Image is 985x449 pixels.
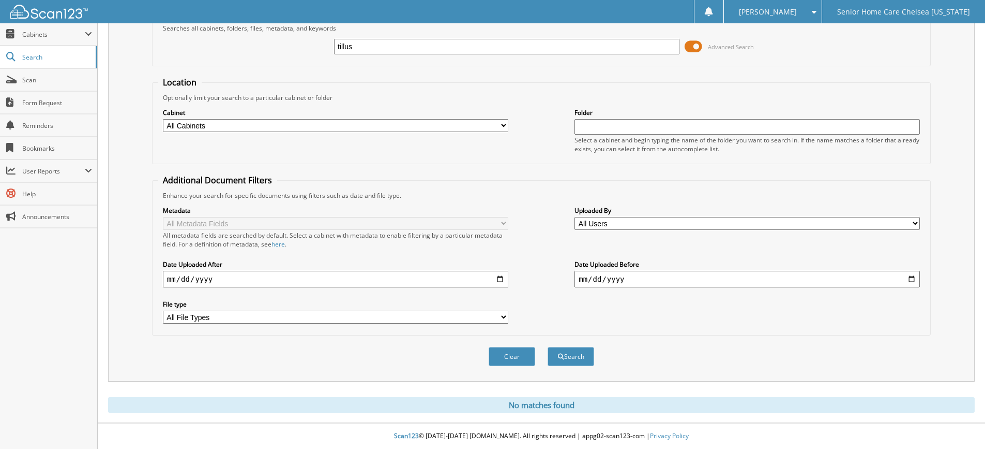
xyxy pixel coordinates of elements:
div: Select a cabinet and begin typing the name of the folder you want to search in. If the name match... [574,136,920,153]
div: Optionally limit your search to a particular cabinet or folder [158,93,925,102]
legend: Additional Document Filters [158,175,277,186]
iframe: Chat Widget [933,399,985,449]
div: Searches all cabinets, folders, files, metadata, and keywords [158,24,925,33]
label: Cabinet [163,108,508,117]
label: Metadata [163,206,508,215]
div: Enhance your search for specific documents using filters such as date and file type. [158,191,925,200]
span: Reminders [22,121,92,130]
div: All metadata fields are searched by default. Select a cabinet with metadata to enable filtering b... [163,231,508,249]
button: Search [548,347,594,366]
span: Bookmarks [22,144,92,153]
span: Form Request [22,98,92,107]
button: Clear [489,347,535,366]
label: Date Uploaded After [163,260,508,269]
span: Search [22,53,90,62]
input: start [163,271,508,287]
span: Cabinets [22,30,85,39]
span: Scan123 [394,431,419,440]
div: No matches found [108,397,975,413]
span: Advanced Search [708,43,754,51]
img: scan123-logo-white.svg [10,5,88,19]
a: Privacy Policy [650,431,689,440]
span: Announcements [22,212,92,221]
legend: Location [158,77,202,88]
input: end [574,271,920,287]
span: Help [22,190,92,198]
label: File type [163,300,508,309]
span: Scan [22,76,92,84]
label: Date Uploaded Before [574,260,920,269]
span: User Reports [22,167,85,176]
label: Uploaded By [574,206,920,215]
a: here [271,240,285,249]
span: [PERSON_NAME] [739,9,797,15]
span: Senior Home Care Chelsea [US_STATE] [837,9,970,15]
div: © [DATE]-[DATE] [DOMAIN_NAME]. All rights reserved | appg02-scan123-com | [98,424,985,449]
label: Folder [574,108,920,117]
